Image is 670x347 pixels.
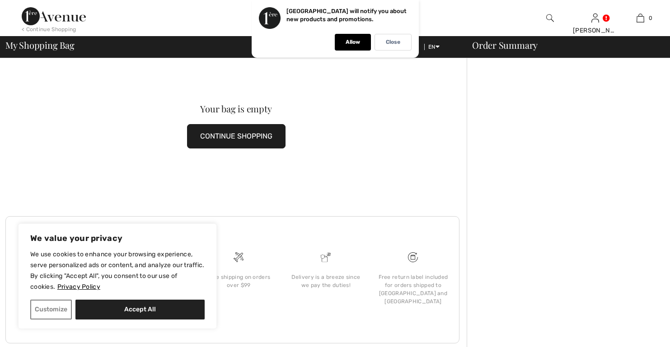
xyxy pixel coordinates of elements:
[286,8,407,23] p: [GEOGRAPHIC_DATA] will notify you about new products and promotions.
[386,39,400,46] p: Close
[19,228,446,237] h3: Questions or Comments?
[30,249,205,292] p: We use cookies to enhance your browsing experience, serve personalized ads or content, and analyz...
[377,273,450,305] div: Free return label included for orders shipped to [GEOGRAPHIC_DATA] and [GEOGRAPHIC_DATA]
[75,300,205,319] button: Accept All
[57,282,101,291] a: Privacy Policy
[591,14,599,22] a: Sign In
[428,44,440,50] span: EN
[234,252,244,262] img: Free shipping on orders over $99
[18,223,217,329] div: We value your privacy
[573,26,617,35] div: [PERSON_NAME]
[321,252,331,262] img: Delivery is a breeze since we pay the duties!
[202,273,275,289] div: Free shipping on orders over $99
[30,300,72,319] button: Customize
[28,104,444,113] div: Your bag is empty
[30,233,205,244] p: We value your privacy
[22,7,86,25] img: 1ère Avenue
[546,13,554,23] img: search the website
[461,41,665,50] div: Order Summary
[637,13,644,23] img: My Bag
[346,39,360,46] p: Allow
[187,124,286,148] button: CONTINUE SHOPPING
[408,252,418,262] img: Free shipping on orders over $99
[618,13,662,23] a: 0
[5,41,75,50] span: My Shopping Bag
[649,14,652,22] span: 0
[591,13,599,23] img: My Info
[290,273,362,289] div: Delivery is a breeze since we pay the duties!
[22,25,76,33] div: < Continue Shopping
